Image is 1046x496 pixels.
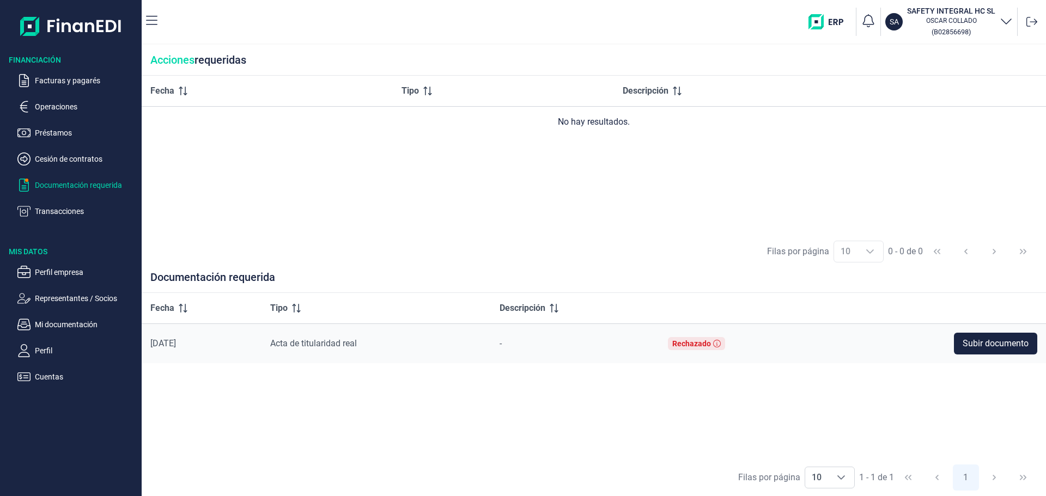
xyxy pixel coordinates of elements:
[17,100,137,113] button: Operaciones
[808,14,852,29] img: erp
[859,473,894,482] span: 1 - 1 de 1
[500,302,545,315] span: Descripción
[150,84,174,97] span: Fecha
[35,266,137,279] p: Perfil empresa
[35,100,137,113] p: Operaciones
[1010,238,1036,265] button: Last Page
[17,292,137,305] button: Representantes / Socios
[17,179,137,192] button: Documentación requerida
[142,45,1046,76] div: requeridas
[828,467,854,488] div: Choose
[500,338,502,348] span: -
[150,302,174,315] span: Fecha
[1010,464,1036,491] button: Last Page
[963,337,1029,350] span: Subir documento
[150,115,1037,128] div: No hay resultados.
[738,471,800,484] div: Filas por página
[953,464,979,491] button: Page 1
[672,339,711,348] div: Rechazado
[907,5,995,16] h3: SAFETY INTEGRAL HC SL
[924,238,950,265] button: First Page
[932,28,971,36] small: Copiar cif
[142,271,1046,293] div: Documentación requerida
[17,205,137,218] button: Transacciones
[17,266,137,279] button: Perfil empresa
[885,5,1013,38] button: SASAFETY INTEGRAL HC SLOSCAR COLLADO(B02856698)
[35,152,137,166] p: Cesión de contratos
[17,74,137,87] button: Facturas y pagarés
[907,16,995,25] p: OSCAR COLLADO
[17,370,137,383] button: Cuentas
[981,238,1007,265] button: Next Page
[954,333,1037,354] button: Subir documento
[17,152,137,166] button: Cesión de contratos
[270,302,288,315] span: Tipo
[17,318,137,331] button: Mi documentación
[150,53,194,66] span: Acciones
[35,344,137,357] p: Perfil
[17,344,137,357] button: Perfil
[953,238,979,265] button: Previous Page
[981,464,1007,491] button: Next Page
[805,467,828,488] span: 10
[35,179,137,192] p: Documentación requerida
[623,84,668,97] span: Descripción
[890,16,899,27] p: SA
[35,370,137,383] p: Cuentas
[924,464,950,491] button: Previous Page
[35,318,137,331] p: Mi documentación
[895,464,921,491] button: First Page
[857,241,883,262] div: Choose
[35,205,137,218] p: Transacciones
[767,245,829,258] div: Filas por página
[150,338,253,349] div: [DATE]
[888,247,923,256] span: 0 - 0 de 0
[35,292,137,305] p: Representantes / Socios
[20,9,122,44] img: Logo de aplicación
[35,126,137,139] p: Préstamos
[17,126,137,139] button: Préstamos
[35,74,137,87] p: Facturas y pagarés
[270,338,357,348] span: Acta de titularidad real
[402,84,419,97] span: Tipo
